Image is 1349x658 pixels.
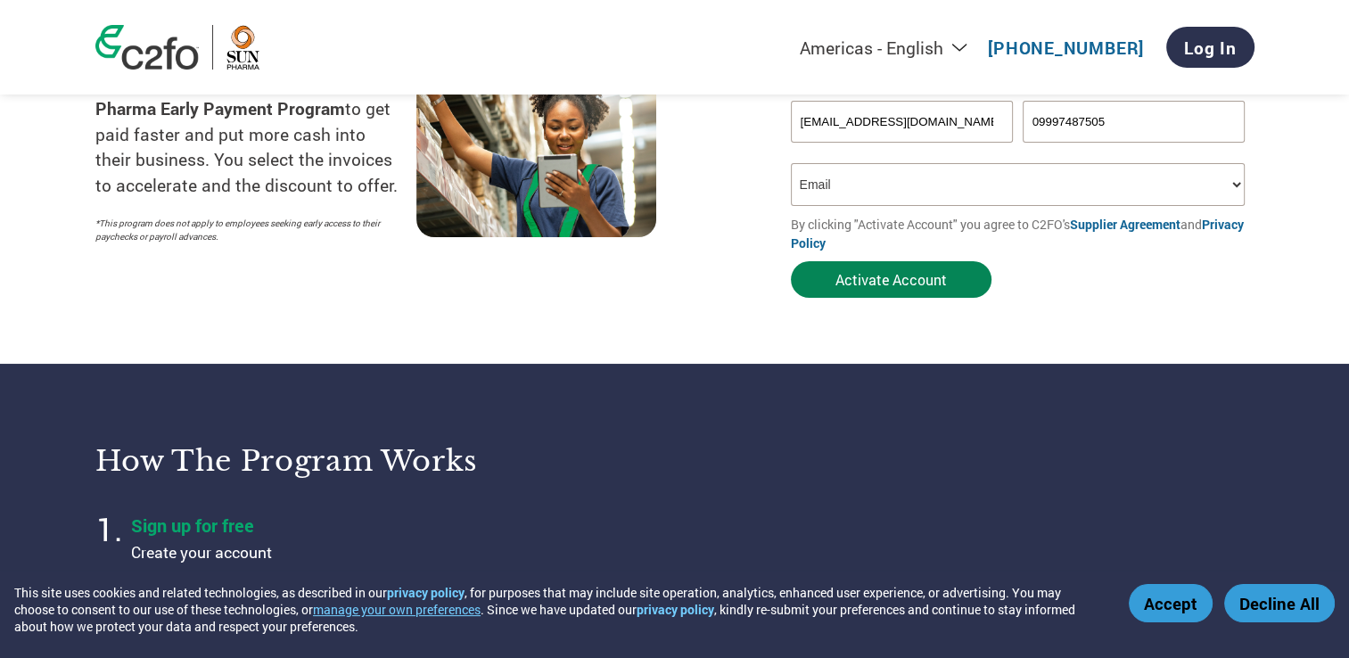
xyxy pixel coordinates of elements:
[95,71,369,119] strong: Sun Pharma Early Payment Program
[416,62,656,237] img: supply chain worker
[387,584,465,601] a: privacy policy
[1023,144,1246,156] div: Inavlid Phone Number
[637,601,714,618] a: privacy policy
[131,541,577,564] p: Create your account
[1129,584,1213,622] button: Accept
[14,584,1103,635] div: This site uses cookies and related technologies, as described in our , for purposes that may incl...
[791,261,991,298] button: Activate Account
[95,70,416,199] p: Suppliers choose C2FO and the to get paid faster and put more cash into their business. You selec...
[95,25,199,70] img: c2fo logo
[791,215,1254,252] p: By clicking "Activate Account" you agree to C2FO's and
[95,217,399,243] p: *This program does not apply to employees seeking early access to their paychecks or payroll adva...
[791,101,1014,143] input: Invalid Email format
[1070,216,1180,233] a: Supplier Agreement
[313,601,481,618] button: manage your own preferences
[1224,584,1335,622] button: Decline All
[791,216,1244,251] a: Privacy Policy
[1166,27,1254,68] a: Log In
[1023,101,1246,143] input: Phone*
[131,514,577,537] h4: Sign up for free
[988,37,1144,59] a: [PHONE_NUMBER]
[791,144,1014,156] div: Inavlid Email Address
[95,443,653,479] h3: How the program works
[226,25,259,70] img: Sun Pharma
